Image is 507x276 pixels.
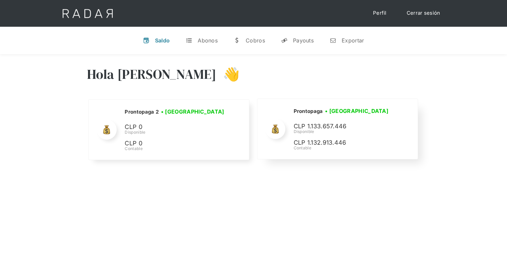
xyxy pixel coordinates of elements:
[281,37,288,44] div: y
[87,66,216,83] h3: Hola [PERSON_NAME]
[125,146,226,152] div: Contable
[330,37,336,44] div: n
[366,7,393,20] a: Perfil
[293,129,393,135] div: Disponible
[293,145,393,151] div: Contable
[293,122,393,131] p: CLP 1.133.657.446
[293,37,314,44] div: Payouts
[293,108,323,115] h2: Prontopaga
[198,37,218,44] div: Abonos
[342,37,364,44] div: Exportar
[125,129,226,135] div: Disponible
[234,37,240,44] div: w
[325,107,388,115] h3: • [GEOGRAPHIC_DATA]
[246,37,265,44] div: Cobros
[155,37,170,44] div: Saldo
[143,37,150,44] div: v
[125,139,225,148] p: CLP 0
[125,122,225,132] p: CLP 0
[125,109,159,115] h2: Prontopaga 2
[186,37,192,44] div: t
[161,108,224,116] h3: • [GEOGRAPHIC_DATA]
[293,138,393,148] p: CLP 1.132.913.446
[216,66,240,83] h3: 👋
[400,7,447,20] a: Cerrar sesión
